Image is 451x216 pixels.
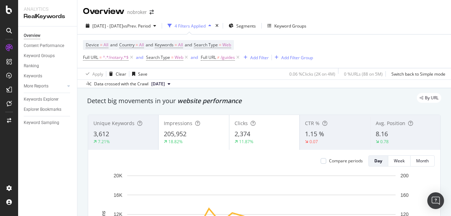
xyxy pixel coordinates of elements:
span: 3,612 [93,130,109,138]
button: Add Filter Group [272,53,313,62]
span: /guides [221,53,235,62]
div: Keyword Sampling [24,119,59,126]
div: Day [374,158,382,164]
span: Country [119,42,135,48]
div: Explorer Bookmarks [24,106,61,113]
span: Avg. Position [376,120,405,126]
span: Search Type [146,54,170,60]
button: Week [388,155,411,167]
div: 11.87% [239,139,253,145]
a: Explorer Bookmarks [24,106,72,113]
div: Overview [24,32,40,39]
span: 1.15 % [305,130,324,138]
span: = [219,42,221,48]
span: All [104,40,108,50]
div: Week [394,158,405,164]
span: Impressions [164,120,192,126]
a: Keywords [24,72,72,80]
button: Clear [106,68,126,79]
a: Overview [24,32,72,39]
button: [DATE] - [DATE]vsPrev. Period [83,20,159,31]
div: and [191,54,198,60]
span: Unique Keywords [93,120,135,126]
a: Ranking [24,62,72,70]
div: Clear [116,71,126,77]
a: More Reports [24,83,65,90]
div: 0.07 [309,139,318,145]
span: Web [222,40,231,50]
span: = [136,42,138,48]
span: Device [86,42,99,48]
span: = [175,42,177,48]
button: Add Filter [241,53,269,62]
span: = [100,42,102,48]
a: Keywords Explorer [24,96,72,103]
span: Search Type [194,42,218,48]
div: times [214,22,220,29]
div: 0.06 % Clicks ( 2K on 4M ) [289,71,335,77]
div: Keywords Explorer [24,96,59,103]
span: Full URL [201,54,216,60]
div: Save [138,71,147,77]
div: Add Filter Group [281,55,313,61]
div: 4 Filters Applied [175,23,206,29]
div: Overview [83,6,124,17]
div: Switch back to Simple mode [391,71,445,77]
div: Content Performance [24,42,64,49]
div: nobroker [127,9,147,16]
div: 7.21% [98,139,110,145]
div: Keyword Groups [274,23,306,29]
div: Month [416,158,429,164]
button: Save [129,68,147,79]
span: All [139,40,144,50]
button: and [191,54,198,61]
span: = [171,54,174,60]
span: ^.*/notary.*$ [103,53,129,62]
span: By URL [425,96,438,100]
span: All [178,40,183,50]
div: Keywords [24,72,42,80]
span: 205,952 [164,130,186,138]
span: and [146,42,153,48]
button: Segments [226,20,259,31]
text: 20K [114,173,123,178]
span: = [99,54,102,60]
button: Keyword Groups [265,20,309,31]
span: vs Prev. Period [123,23,151,29]
button: Month [411,155,435,167]
text: 16K [114,192,123,198]
div: legacy label [417,93,441,103]
div: Open Intercom Messenger [427,192,444,209]
text: 160 [400,192,409,198]
div: 18.82% [168,139,183,145]
span: Clicks [235,120,248,126]
span: [DATE] - [DATE] [92,23,123,29]
span: 8.16 [376,130,388,138]
button: Day [368,155,388,167]
div: Data crossed with the Crawl [94,81,148,87]
button: and [136,54,143,61]
span: CTR % [305,120,320,126]
span: Full URL [83,54,98,60]
a: Content Performance [24,42,72,49]
div: and [136,54,143,60]
button: 4 Filters Applied [165,20,214,31]
div: Compare periods [329,158,363,164]
span: ≠ [217,54,220,60]
button: Apply [83,68,103,79]
div: More Reports [24,83,48,90]
div: Add Filter [250,55,269,61]
a: Keyword Sampling [24,119,72,126]
div: Apply [92,71,103,77]
div: Analytics [24,6,71,13]
span: Segments [236,23,256,29]
span: and [185,42,192,48]
button: [DATE] [148,80,173,88]
span: 2025 Sep. 1st [151,81,165,87]
span: Keywords [155,42,174,48]
div: arrow-right-arrow-left [150,10,154,15]
div: Ranking [24,62,39,70]
span: 2,374 [235,130,250,138]
text: 200 [400,173,409,178]
div: Keyword Groups [24,52,55,60]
